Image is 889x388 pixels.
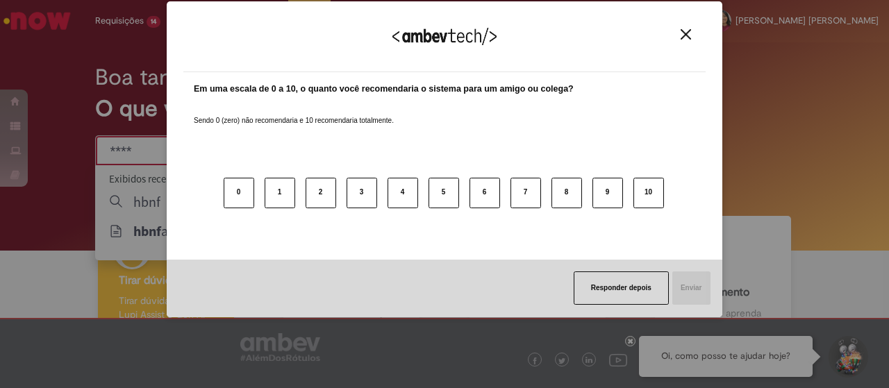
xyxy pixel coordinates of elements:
[194,83,574,96] label: Em uma escala de 0 a 10, o quanto você recomendaria o sistema para um amigo ou colega?
[470,178,500,208] button: 6
[388,178,418,208] button: 4
[681,29,691,40] img: Close
[633,178,664,208] button: 10
[592,178,623,208] button: 9
[306,178,336,208] button: 2
[265,178,295,208] button: 1
[676,28,695,40] button: Close
[551,178,582,208] button: 8
[347,178,377,208] button: 3
[392,28,497,45] img: Logo Ambevtech
[194,99,394,126] label: Sendo 0 (zero) não recomendaria e 10 recomendaria totalmente.
[510,178,541,208] button: 7
[224,178,254,208] button: 0
[574,271,669,305] button: Responder depois
[429,178,459,208] button: 5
